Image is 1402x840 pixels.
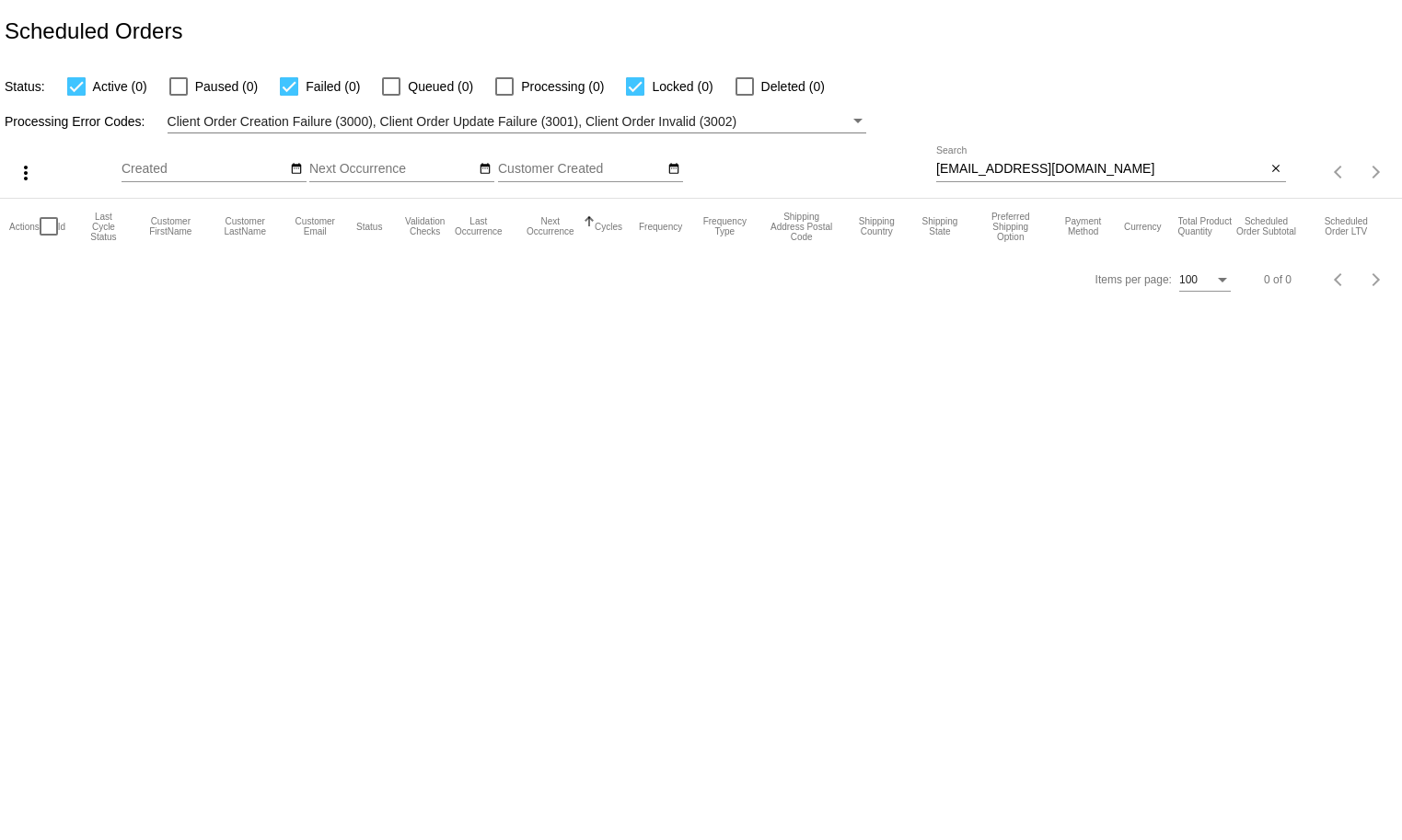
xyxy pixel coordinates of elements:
button: Change sorting for Status [356,221,382,232]
button: Change sorting for NextOccurrenceUtc [523,216,578,236]
button: Next page [1358,261,1395,298]
input: Search [936,162,1267,177]
button: Change sorting for FrequencyType [699,216,750,236]
input: Next Occurrence [309,162,475,177]
span: Queued (0) [408,75,473,98]
button: Change sorting for ShippingState [918,216,963,236]
button: Clear [1267,160,1286,179]
button: Change sorting for PaymentMethod.Type [1059,216,1107,236]
button: Change sorting for Id [58,221,65,232]
span: Processing Error Codes: [5,114,145,129]
button: Change sorting for ShippingPostcode [767,212,835,242]
mat-header-cell: Validation Checks [399,199,451,254]
button: Change sorting for PreferredShippingOption [979,212,1042,242]
mat-icon: date_range [290,162,303,177]
mat-select: Items per page: [1179,274,1231,287]
button: Next page [1358,154,1395,190]
input: Customer Created [498,162,664,177]
button: Change sorting for LastOccurrenceUtc [451,216,506,236]
div: 0 of 0 [1264,273,1292,286]
button: Change sorting for Frequency [639,221,682,232]
button: Change sorting for ShippingCountry [852,216,901,236]
button: Change sorting for Subtotal [1233,216,1299,236]
mat-icon: more_vert [15,162,37,184]
h2: Scheduled Orders [5,18,182,44]
button: Change sorting for CustomerLastName [216,216,274,236]
div: Items per page: [1095,273,1172,286]
span: Status: [5,79,45,94]
span: Deleted (0) [761,75,825,98]
mat-icon: date_range [667,162,680,177]
span: Client Order Creation Failure (3000), Client Order Update Failure (3001), Client Order Invalid (3... [168,114,737,129]
span: Locked (0) [652,75,713,98]
span: 100 [1179,273,1198,286]
button: Change sorting for CustomerFirstName [142,216,200,236]
button: Previous page [1321,261,1358,298]
mat-select: Filter by Processing Error Codes [168,110,866,133]
span: Failed (0) [306,75,360,98]
mat-icon: date_range [479,162,492,177]
mat-header-cell: Total Product Quantity [1178,199,1234,254]
button: Change sorting for LifetimeValue [1316,216,1376,236]
input: Created [122,162,287,177]
mat-header-cell: Actions [9,199,40,254]
button: Change sorting for CurrencyIso [1124,221,1162,232]
span: Processing (0) [521,75,604,98]
button: Previous page [1321,154,1358,190]
mat-icon: close [1269,162,1282,177]
button: Change sorting for Cycles [595,221,622,232]
span: Paused (0) [195,75,258,98]
span: Active (0) [93,75,147,98]
button: Change sorting for CustomerEmail [290,216,340,236]
button: Change sorting for LastProcessingCycleId [82,212,125,242]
